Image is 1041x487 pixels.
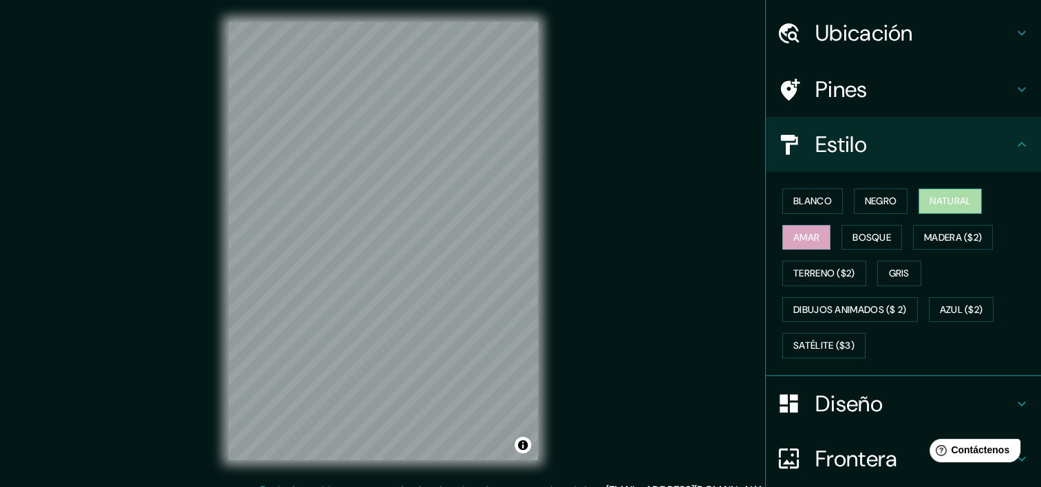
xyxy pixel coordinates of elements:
[940,301,983,318] font: Azul ($2)
[793,229,819,246] font: Amar
[815,445,1013,473] h4: Frontera
[913,225,993,250] button: Madera ($2)
[841,225,902,250] button: Bosque
[889,265,910,282] font: Gris
[815,131,1013,158] h4: Estilo
[782,333,866,358] button: Satélite ($3)
[515,437,531,453] button: Alternar atribución
[228,22,538,460] canvas: Mapa
[854,188,908,214] button: Negro
[793,265,855,282] font: Terreno ($2)
[782,297,918,323] button: Dibujos animados ($ 2)
[766,117,1041,172] div: Estilo
[766,376,1041,431] div: Diseño
[815,19,1013,47] h4: Ubicación
[782,188,843,214] button: Blanco
[877,261,921,286] button: Gris
[793,301,907,318] font: Dibujos animados ($ 2)
[815,390,1013,418] h4: Diseño
[929,297,994,323] button: Azul ($2)
[766,62,1041,117] div: Pines
[919,433,1026,472] iframe: Help widget launcher
[793,193,832,210] font: Blanco
[930,193,971,210] font: Natural
[793,337,855,354] font: Satélite ($3)
[852,229,891,246] font: Bosque
[766,431,1041,486] div: Frontera
[919,188,982,214] button: Natural
[815,76,1013,103] h4: Pines
[782,225,830,250] button: Amar
[865,193,897,210] font: Negro
[766,6,1041,61] div: Ubicación
[782,261,866,286] button: Terreno ($2)
[924,229,982,246] font: Madera ($2)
